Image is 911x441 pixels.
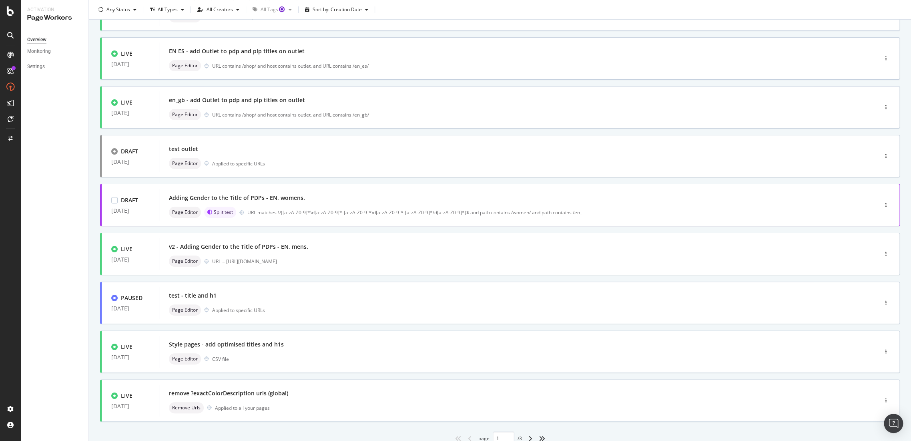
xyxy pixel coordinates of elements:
div: Tooltip anchor [278,6,285,13]
div: LIVE [121,99,132,107]
button: Any Status [95,3,140,16]
div: [DATE] [111,256,149,263]
button: All Types [146,3,187,16]
div: Settings [27,62,45,71]
div: Any Status [106,7,130,12]
div: neutral label [169,256,201,267]
span: Page Editor [172,112,198,117]
div: v2 - Adding Gender to the Title of PDPs - EN, mens. [169,243,308,251]
div: Style pages - add optimised titles and h1s [169,340,284,348]
div: DRAFT [121,196,138,204]
div: Applied to specific URLs [212,160,265,167]
div: neutral label [169,353,201,364]
div: Activation [27,6,82,13]
div: neutral label [169,158,201,169]
div: [DATE] [111,61,149,67]
div: URL matches \/([a-zA-Z0-9]*\d[a-zA-Z0-9]*-[a-zA-Z0-9]*\d[a-zA-Z0-9]*-[a-zA-Z0-9]*\d[a-zA-Z0-9]*)$... [247,209,844,216]
div: LIVE [121,343,132,351]
div: neutral label [169,304,201,316]
a: Overview [27,36,83,44]
div: EN ES - add Outlet to pdp and plp titles on outlet [169,47,305,55]
div: [DATE] [111,207,149,214]
button: All TagsTooltip anchor [249,3,295,16]
div: URL = [URL][DOMAIN_NAME] [212,258,844,265]
div: test outlet [169,145,198,153]
div: PageWorkers [27,13,82,22]
a: Monitoring [27,47,83,56]
span: Page Editor [172,259,198,264]
div: neutral label [169,109,201,120]
span: Page Editor [172,308,198,312]
span: Page Editor [172,210,198,215]
div: remove ?exactColorDescription urls (global) [169,389,288,397]
div: PAUSED [121,294,142,302]
div: Overview [27,36,46,44]
div: Applied to specific URLs [212,307,265,314]
div: test - title and h1 [169,292,217,300]
div: neutral label [169,207,201,218]
div: neutral label [169,402,204,413]
div: [DATE] [111,159,149,165]
div: LIVE [121,50,132,58]
a: Settings [27,62,83,71]
div: LIVE [121,392,132,400]
button: Sort by: Creation Date [302,3,371,16]
div: neutral label [169,60,201,71]
div: All Tags [261,7,285,12]
div: [DATE] [111,110,149,116]
span: Page Editor [172,161,198,166]
div: URL contains /shop/ and host contains outlet. and URL contains /en_gb/ [212,111,844,118]
div: Applied to all your pages [215,405,270,411]
div: All Types [158,7,178,12]
div: Sort by: Creation Date [313,7,362,12]
span: Split test [214,210,233,215]
div: URL contains /shop/ and host contains outlet. and URL contains /en_es/ [212,62,844,69]
div: [DATE] [111,305,149,312]
span: Page Editor [172,63,198,68]
div: LIVE [121,245,132,253]
div: Monitoring [27,47,51,56]
div: CSV file [212,356,229,362]
div: brand label [204,207,236,218]
div: DRAFT [121,147,138,155]
span: Remove Urls [172,405,201,410]
button: All Creators [194,3,243,16]
span: Page Editor [172,356,198,361]
div: All Creators [207,7,233,12]
div: [DATE] [111,354,149,360]
div: en_gb - add Outlet to pdp and plp titles on outlet [169,96,305,104]
div: [DATE] [111,403,149,409]
div: Adding Gender to the Title of PDPs - EN, womens. [169,194,305,202]
div: Open Intercom Messenger [884,414,903,433]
